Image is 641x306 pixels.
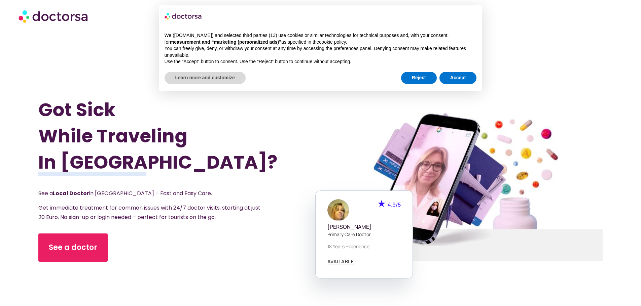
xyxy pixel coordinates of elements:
h1: Got Sick While Traveling In [GEOGRAPHIC_DATA]? [38,97,278,175]
p: 18 years experience [327,243,401,250]
p: Use the “Accept” button to consent. Use the “Reject” button to continue without accepting. [165,58,477,65]
p: You can freely give, deny, or withdraw your consent at any time by accessing the preferences pane... [165,45,477,58]
span: See a in [GEOGRAPHIC_DATA] – Fast and Easy Care. [38,189,212,197]
button: Learn more and customize [165,72,246,84]
strong: Local Doctor [53,189,89,197]
span: See a doctor [49,242,97,253]
span: AVAILABLE [327,259,354,264]
img: logo [165,11,202,21]
span: 4.9/5 [388,201,401,208]
p: We ([DOMAIN_NAME]) and selected third parties (13) use cookies or similar technologies for techni... [165,32,477,45]
button: Reject [401,72,437,84]
button: Accept [439,72,477,84]
a: AVAILABLE [327,259,354,264]
p: Primary care doctor [327,231,401,238]
span: Get immediate treatment for common issues with 24/7 doctor visits, starting at just 20 Euro. No s... [38,204,260,221]
a: See a doctor [38,233,108,262]
strong: measurement and “marketing (personalized ads)” [170,39,281,45]
h5: [PERSON_NAME] [327,224,401,230]
a: cookie policy [319,39,346,45]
